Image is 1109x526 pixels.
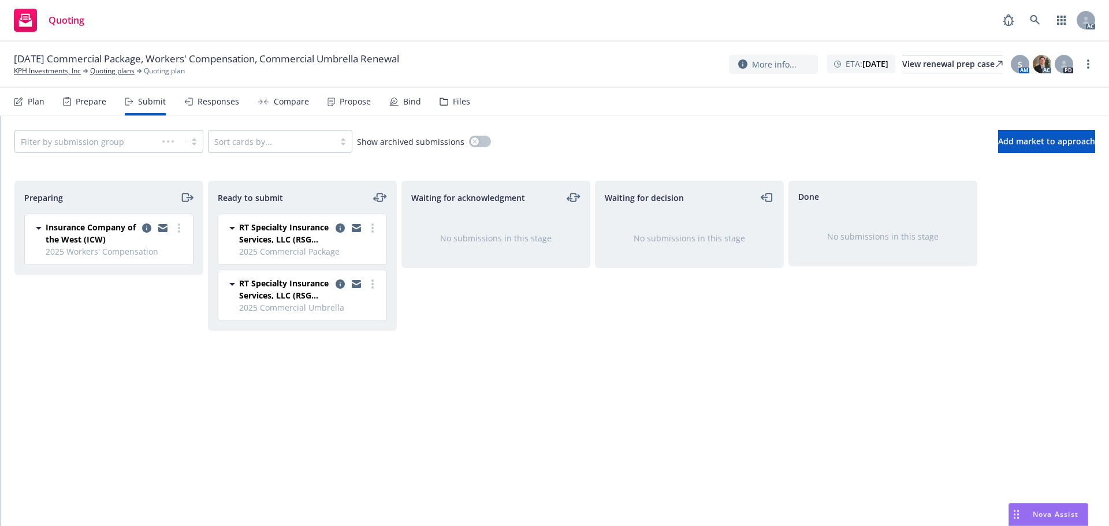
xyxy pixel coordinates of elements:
[403,97,421,106] div: Bind
[1018,58,1022,70] span: S
[239,301,379,314] span: 2025 Commercial Umbrella
[333,221,347,235] a: copy logging email
[349,221,363,235] a: copy logging email
[140,221,154,235] a: copy logging email
[28,97,44,106] div: Plan
[411,192,525,204] span: Waiting for acknowledgment
[24,192,63,204] span: Preparing
[1008,503,1088,526] button: Nova Assist
[138,97,166,106] div: Submit
[373,191,387,204] a: moveLeftRight
[1081,57,1095,71] a: more
[49,16,84,25] span: Quoting
[366,277,379,291] a: more
[998,130,1095,153] button: Add market to approach
[614,232,765,244] div: No submissions in this stage
[807,230,958,243] div: No submissions in this stage
[760,191,774,204] a: moveLeft
[1009,503,1024,525] div: Drag to move
[333,277,347,291] a: copy logging email
[180,191,193,204] a: moveRight
[9,4,89,36] a: Quoting
[156,221,170,235] a: copy logging email
[144,66,185,76] span: Quoting plan
[862,58,888,69] strong: [DATE]
[239,221,331,245] span: RT Specialty Insurance Services, LLC (RSG Specialty, LLC)
[902,55,1003,73] a: View renewal prep case
[46,221,137,245] span: Insurance Company of the West (ICW)
[567,191,580,204] a: moveLeftRight
[340,97,371,106] div: Propose
[357,136,464,148] span: Show archived submissions
[349,277,363,291] a: copy logging email
[366,221,379,235] a: more
[14,52,399,66] span: [DATE] Commercial Package, Workers' Compensation, Commercial Umbrella Renewal
[453,97,470,106] div: Files
[172,221,186,235] a: more
[76,97,106,106] div: Prepare
[729,55,818,74] button: More info...
[46,245,186,258] span: 2025 Workers' Compensation
[752,58,797,70] span: More info...
[420,232,571,244] div: No submissions in this stage
[198,97,239,106] div: Responses
[1033,509,1078,519] span: Nova Assist
[997,9,1020,32] a: Report a Bug
[998,136,1095,147] span: Add market to approach
[239,245,379,258] span: 2025 Commercial Package
[14,66,81,76] a: KPH Investments, Inc
[1050,9,1073,32] a: Switch app
[218,192,283,204] span: Ready to submit
[90,66,135,76] a: Quoting plans
[239,277,331,301] span: RT Specialty Insurance Services, LLC (RSG Specialty, LLC)
[274,97,309,106] div: Compare
[1033,55,1051,73] img: photo
[605,192,684,204] span: Waiting for decision
[798,191,819,203] span: Done
[846,58,888,70] span: ETA :
[1024,9,1047,32] a: Search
